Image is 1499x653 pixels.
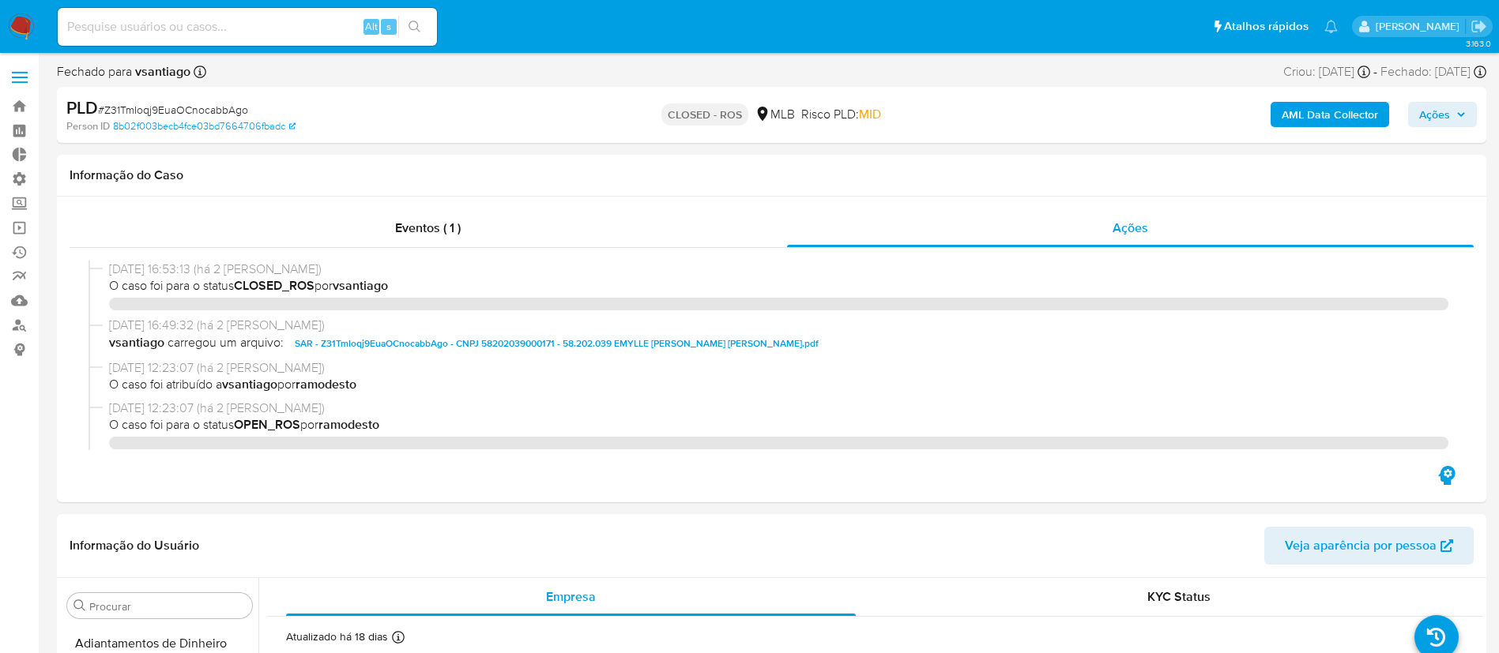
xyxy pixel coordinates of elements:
span: Eventos ( 1 ) [395,219,461,237]
a: Notificações [1324,20,1338,33]
div: MLB [755,106,795,123]
span: Ações [1419,102,1450,127]
a: Sair [1471,18,1487,35]
span: # Z31TmIoqj9EuaOCnocabbAgo [98,102,248,118]
a: 8b02f003becb4fce03bd7664706fbadc [113,119,296,133]
p: Atualizado há 18 dias [286,629,388,644]
input: Pesquise usuários ou casos... [58,17,437,37]
p: adriano.brito@mercadolivre.com [1376,19,1465,34]
span: - [1373,63,1377,81]
span: Empresa [546,587,596,606]
div: Fechado: [DATE] [1380,63,1486,81]
span: Alt [365,19,378,34]
span: Veja aparência por pessoa [1285,527,1437,565]
span: Risco PLD: [801,106,881,123]
b: AML Data Collector [1282,102,1378,127]
button: Veja aparência por pessoa [1264,527,1474,565]
span: Atalhos rápidos [1224,18,1309,35]
b: Person ID [66,119,110,133]
input: Procurar [89,599,246,614]
button: Procurar [73,599,86,612]
span: Ações [1113,219,1148,237]
div: Criou: [DATE] [1283,63,1370,81]
h1: Informação do Usuário [70,538,199,554]
span: Fechado para [57,63,190,81]
button: AML Data Collector [1271,102,1389,127]
button: search-icon [398,16,431,38]
span: MID [859,105,881,123]
span: KYC Status [1147,587,1211,606]
span: s [386,19,391,34]
p: CLOSED - ROS [661,103,748,126]
h1: Informação do Caso [70,167,1474,183]
b: PLD [66,95,98,120]
b: vsantiago [132,62,190,81]
button: Ações [1408,102,1477,127]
